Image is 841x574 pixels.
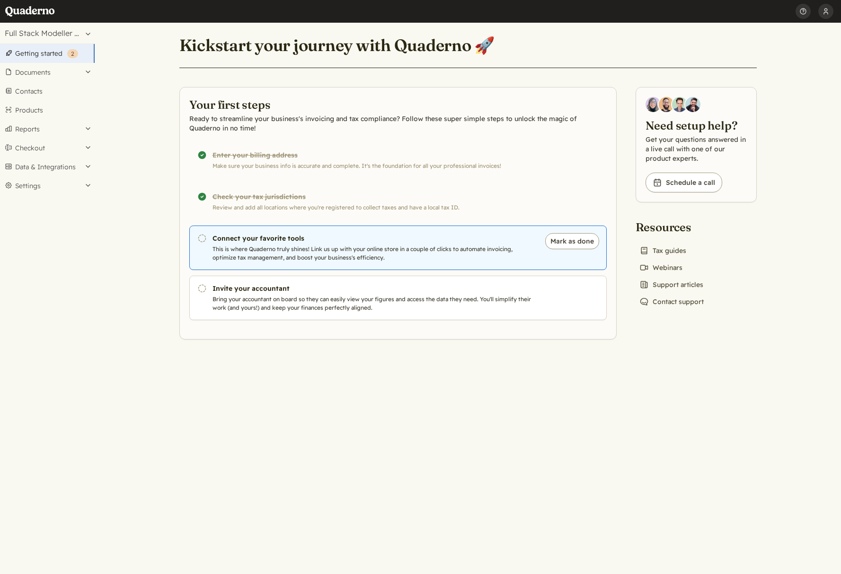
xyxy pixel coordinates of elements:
[179,35,495,56] h1: Kickstart your journey with Quaderno 🚀
[636,261,686,274] a: Webinars
[636,278,707,291] a: Support articles
[212,295,535,312] p: Bring your accountant on board so they can easily view your figures and access the data they need...
[646,173,722,192] a: Schedule a call
[212,284,535,293] h3: Invite your accountant
[685,97,700,112] img: Javier Rubio, DevRel at Quaderno
[646,118,747,133] h2: Need setup help?
[189,226,607,270] a: Connect your favorite tools This is where Quaderno truly shines! Link us up with your online stor...
[636,295,708,308] a: Contact support
[189,97,607,112] h2: Your first steps
[189,276,607,320] a: Invite your accountant Bring your accountant on board so they can easily view your figures and ac...
[212,245,535,262] p: This is where Quaderno truly shines! Link us up with your online store in a couple of clicks to a...
[545,233,599,249] button: Mark as done
[189,114,607,133] p: Ready to streamline your business's invoicing and tax compliance? Follow these super simple steps...
[636,219,708,235] h2: Resources
[672,97,687,112] img: Ivo Oltmans, Business Developer at Quaderno
[646,97,661,112] img: Diana Carrasco, Account Executive at Quaderno
[646,135,747,163] p: Get your questions answered in a live call with one of our product experts.
[636,244,690,257] a: Tax guides
[71,50,74,57] span: 2
[659,97,674,112] img: Jairo Fumero, Account Executive at Quaderno
[212,234,535,243] h3: Connect your favorite tools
